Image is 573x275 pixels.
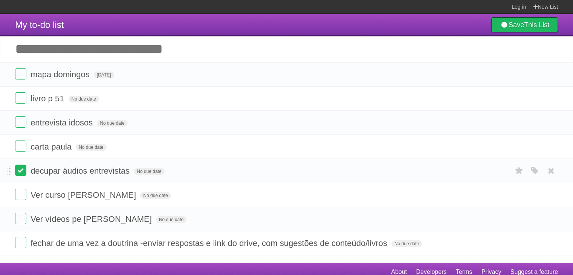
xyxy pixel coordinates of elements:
[97,120,127,127] span: No due date
[69,96,99,102] span: No due date
[391,240,422,247] span: No due date
[15,20,64,30] span: My to-do list
[15,68,26,79] label: Done
[15,92,26,104] label: Done
[15,213,26,224] label: Done
[512,165,526,177] label: Star task
[156,216,186,223] span: No due date
[31,214,154,224] span: Ver vídeos pe [PERSON_NAME]
[94,72,114,78] span: [DATE]
[15,116,26,128] label: Done
[491,17,558,32] a: SaveThis List
[15,237,26,248] label: Done
[31,166,131,176] span: decupar áudios entrevistas
[15,165,26,176] label: Done
[140,192,171,199] span: No due date
[31,94,66,103] span: livro p 51
[15,189,26,200] label: Done
[31,190,138,200] span: Ver curso [PERSON_NAME]
[524,21,549,29] b: This List
[31,238,389,248] span: fechar de uma vez a doutrina -enviar respostas e link do drive, com sugestões de conteúdo/livros
[31,142,73,151] span: carta paula
[31,70,92,79] span: mapa domingos
[15,141,26,152] label: Done
[76,144,106,151] span: No due date
[31,118,95,127] span: entrevista idosos
[134,168,164,175] span: No due date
